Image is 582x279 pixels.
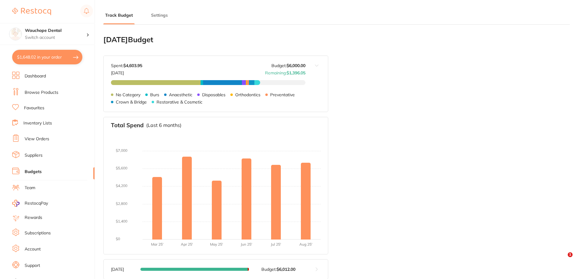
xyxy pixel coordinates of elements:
span: 1 [568,252,573,257]
p: Burs [150,92,159,97]
p: Restorative & Cosmetic [157,100,202,104]
strong: $6,012.00 [277,267,295,272]
a: Restocq Logo [12,5,51,19]
img: Wauchope Dental [9,28,22,40]
h2: [DATE] Budget [103,36,328,44]
button: Settings [149,12,170,18]
p: Budget: [261,267,295,272]
strong: $6,000.00 [287,63,305,68]
button: Track Budget [103,12,135,18]
p: (Last 6 months) [146,122,181,128]
a: Browse Products [25,90,58,96]
p: [DATE] [111,68,142,75]
a: Inventory Lists [23,120,52,126]
button: $1,648.02 in your order [12,50,82,64]
p: Crown & Bridge [116,100,147,104]
span: RestocqPay [25,200,48,206]
img: RestocqPay [12,200,19,207]
p: Spent: [111,63,142,68]
p: Preventative [270,92,295,97]
a: Budgets [25,169,42,175]
p: Anaesthetic [169,92,192,97]
a: Rewards [25,215,42,221]
p: No Category [116,92,140,97]
p: Orthodontics [235,92,260,97]
a: View Orders [25,136,49,142]
a: Support [25,263,40,269]
img: Restocq Logo [12,8,51,15]
strong: $1,396.05 [287,70,305,76]
p: Remaining: [265,68,305,75]
p: [DATE] [111,267,138,272]
p: Disposables [202,92,226,97]
a: Suppliers [25,152,43,158]
a: RestocqPay [12,200,48,207]
a: Dashboard [25,73,46,79]
a: Team [25,185,35,191]
p: Budget: [271,63,305,68]
iframe: Intercom live chat [555,252,570,267]
p: Switch account [25,35,86,41]
a: Subscriptions [25,230,51,236]
h4: Wauchope Dental [25,28,86,34]
a: Favourites [24,105,44,111]
h3: Total Spend [111,122,144,129]
strong: $4,603.95 [123,63,142,68]
a: Account [25,246,41,252]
